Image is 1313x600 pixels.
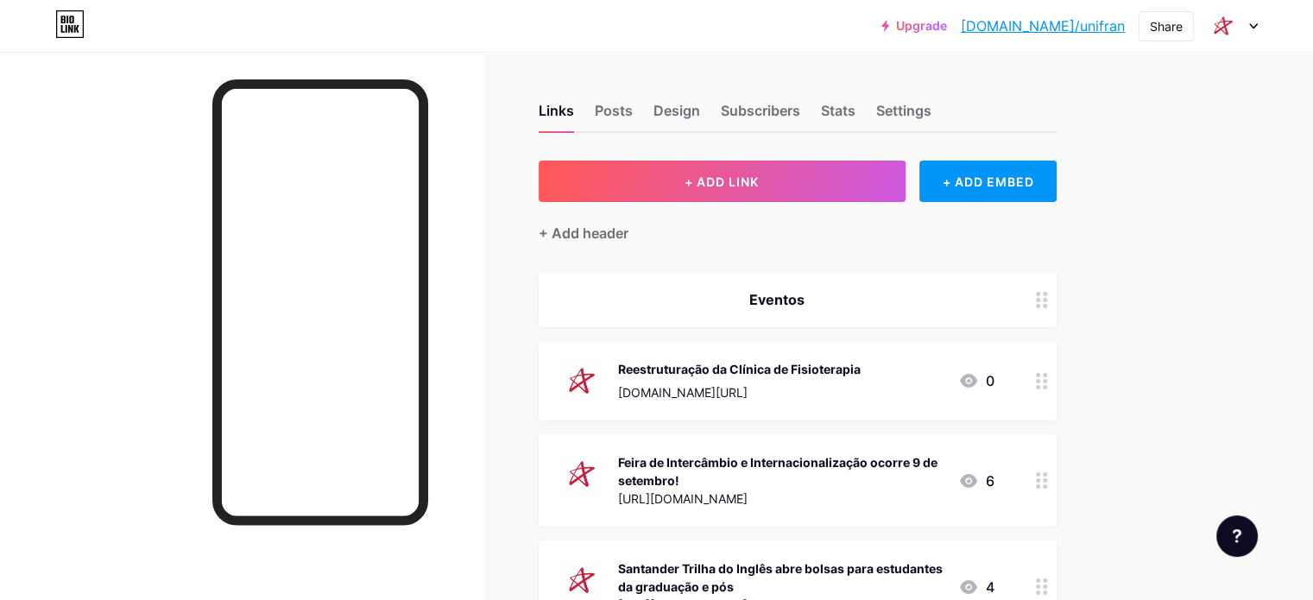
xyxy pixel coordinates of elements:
img: Reestruturação da Clínica de Fisioterapia [559,358,604,403]
div: Share [1150,17,1183,35]
button: + ADD LINK [539,161,906,202]
div: Stats [821,100,855,131]
div: [URL][DOMAIN_NAME] [618,489,944,508]
span: + ADD LINK [685,174,759,189]
div: 0 [958,370,994,391]
div: Feira de Intercâmbio e Internacionalização ocorre 9 de setembro! [618,453,944,489]
a: Upgrade [881,19,947,33]
div: Reestruturação da Clínica de Fisioterapia [618,360,861,378]
div: 6 [958,471,994,491]
div: Settings [876,100,931,131]
div: Eventos [559,289,994,310]
a: [DOMAIN_NAME]/unifran [961,16,1125,36]
div: 4 [958,577,994,597]
div: [DOMAIN_NAME][URL] [618,383,861,401]
div: + Add header [539,223,628,243]
div: Subscribers [721,100,800,131]
div: Posts [595,100,633,131]
img: unifran [1207,9,1240,42]
div: Links [539,100,574,131]
div: Design [653,100,700,131]
img: Feira de Intercâmbio e Internacionalização ocorre 9 de setembro! [559,452,604,496]
div: Santander Trilha do Inglês abre bolsas para estudantes da graduação e pós [618,559,944,596]
div: + ADD EMBED [919,161,1057,202]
